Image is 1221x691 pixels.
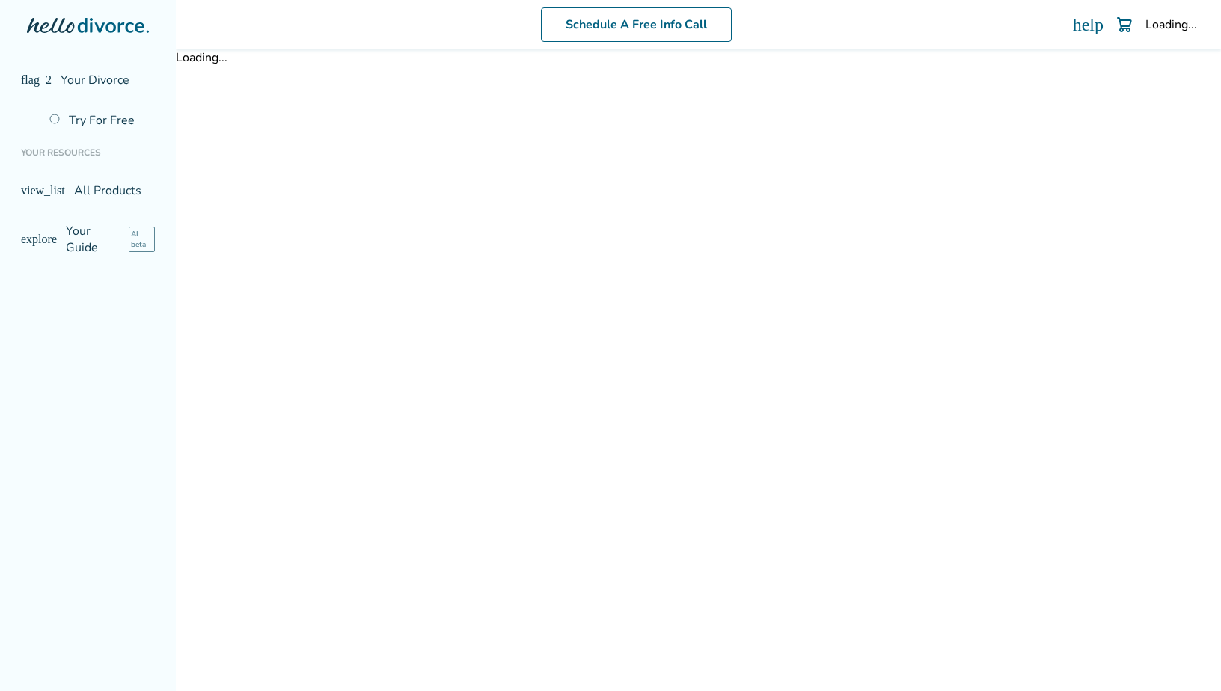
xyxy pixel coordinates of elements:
[12,214,164,265] a: exploreYour GuideAI beta
[541,7,732,42] a: Schedule A Free Info Call
[176,49,1221,66] div: Loading...
[1116,16,1133,34] img: Cart
[12,63,164,97] a: flag_2Your Divorce
[21,185,65,197] span: view_list
[1145,16,1197,33] div: Loading...
[1073,16,1104,34] a: help
[21,74,52,86] span: flag_2
[40,103,164,138] a: Try For Free
[12,173,164,208] a: view_listAll Products
[129,227,156,252] span: AI beta
[21,233,57,245] span: explore
[61,72,129,88] span: Your Divorce
[12,138,164,168] li: Your Resources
